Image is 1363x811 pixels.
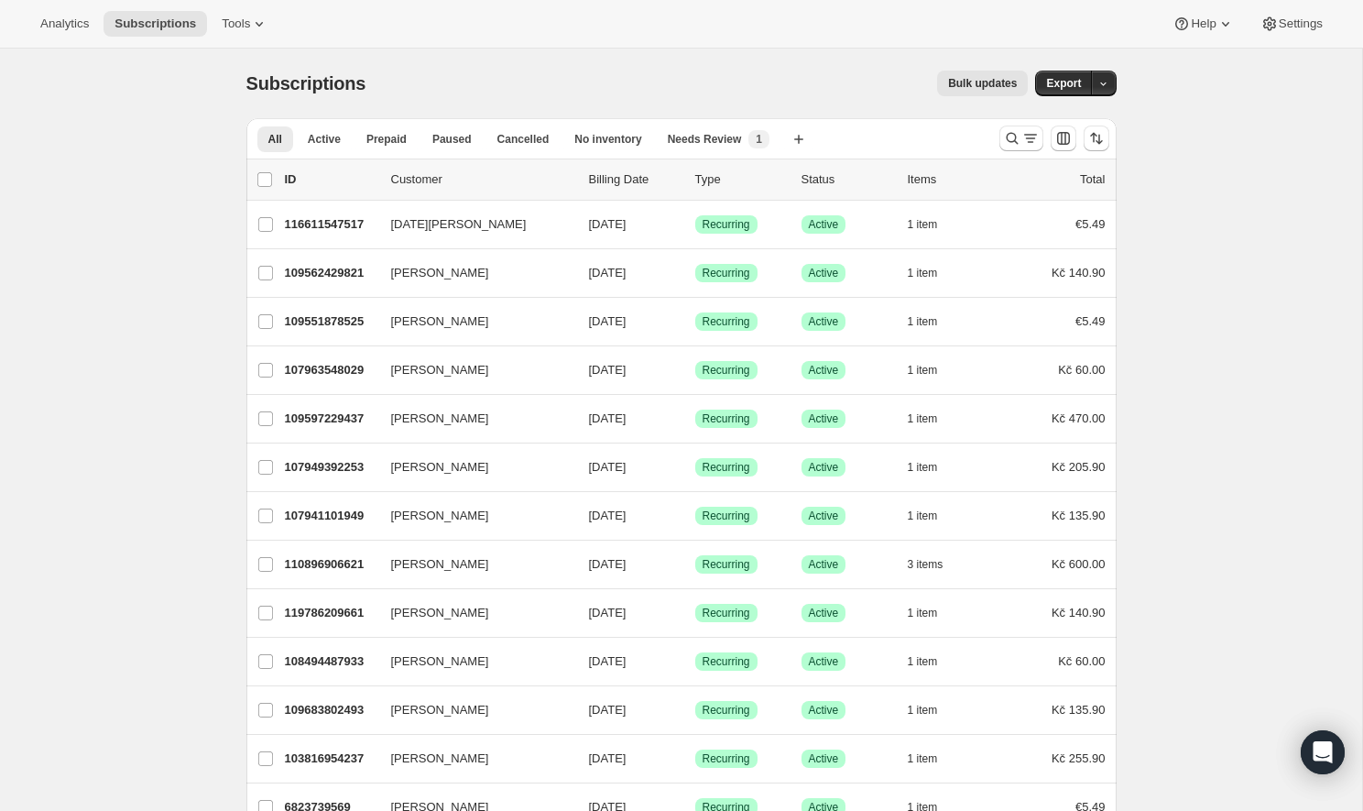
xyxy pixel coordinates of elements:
p: 109551878525 [285,312,376,331]
span: [PERSON_NAME] [391,312,489,331]
span: [DATE] [589,460,627,474]
span: Kč 140.90 [1052,266,1106,279]
button: [PERSON_NAME] [380,501,563,531]
span: 1 item [908,217,938,232]
button: [PERSON_NAME] [380,356,563,385]
div: Open Intercom Messenger [1301,730,1345,774]
span: 1 item [908,460,938,475]
span: Recurring [703,460,750,475]
span: Recurring [703,363,750,378]
span: Active [809,654,839,669]
span: Active [809,606,839,620]
span: 1 item [908,606,938,620]
span: Kč 60.00 [1058,654,1105,668]
span: Recurring [703,751,750,766]
span: Bulk updates [948,76,1017,91]
p: 109597229437 [285,410,376,428]
span: [PERSON_NAME] [391,604,489,622]
p: 107941101949 [285,507,376,525]
span: Recurring [703,654,750,669]
div: 109597229437[PERSON_NAME][DATE]SuccessRecurringSuccessActive1 itemKč 470.00 [285,406,1106,432]
span: Kč 60.00 [1058,363,1105,377]
span: [DATE] [589,557,627,571]
button: 1 item [908,455,958,480]
span: All [268,132,282,147]
span: Active [809,266,839,280]
span: Subscriptions [114,16,196,31]
span: [PERSON_NAME] [391,750,489,768]
p: 116611547517 [285,215,376,234]
span: 1 [756,132,762,147]
div: 107949392253[PERSON_NAME][DATE]SuccessRecurringSuccessActive1 itemKč 205.90 [285,455,1106,480]
p: Total [1080,170,1105,189]
span: 1 item [908,411,938,426]
span: Needs Review [668,132,742,147]
span: [PERSON_NAME] [391,555,489,574]
span: Help [1191,16,1216,31]
button: 1 item [908,697,958,723]
span: [DATE] [589,314,627,328]
span: [PERSON_NAME] [391,264,489,282]
button: 1 item [908,357,958,383]
div: 109562429821[PERSON_NAME][DATE]SuccessRecurringSuccessActive1 itemKč 140.90 [285,260,1106,286]
button: Help [1161,11,1245,37]
div: Items [908,170,999,189]
p: 107963548029 [285,361,376,379]
span: [PERSON_NAME] [391,652,489,671]
span: No inventory [574,132,641,147]
p: Billing Date [589,170,681,189]
p: 119786209661 [285,604,376,622]
span: Active [809,363,839,378]
div: Type [695,170,787,189]
span: [DATE] [589,751,627,765]
span: [DATE] [589,703,627,717]
p: Customer [391,170,574,189]
span: 1 item [908,363,938,378]
button: [PERSON_NAME] [380,453,563,482]
button: Subscriptions [104,11,207,37]
span: Kč 135.90 [1052,509,1106,522]
button: 1 item [908,406,958,432]
span: 1 item [908,654,938,669]
div: 116611547517[DATE][PERSON_NAME][DATE]SuccessRecurringSuccessActive1 item€5.49 [285,212,1106,237]
span: Kč 135.90 [1052,703,1106,717]
span: Paused [432,132,472,147]
p: Status [801,170,893,189]
span: [DATE][PERSON_NAME] [391,215,527,234]
span: [DATE] [589,606,627,619]
span: Kč 600.00 [1052,557,1106,571]
button: Sort the results [1084,126,1109,151]
button: 1 item [908,260,958,286]
div: 109551878525[PERSON_NAME][DATE]SuccessRecurringSuccessActive1 item€5.49 [285,309,1106,334]
button: [PERSON_NAME] [380,598,563,628]
p: 109562429821 [285,264,376,282]
button: 1 item [908,600,958,626]
p: 109683802493 [285,701,376,719]
span: Active [809,411,839,426]
span: 1 item [908,266,938,280]
span: Subscriptions [246,73,366,93]
p: 107949392253 [285,458,376,477]
span: Cancelled [497,132,550,147]
span: [PERSON_NAME] [391,458,489,477]
span: Recurring [703,217,750,232]
span: Kč 255.90 [1052,751,1106,765]
div: IDCustomerBilling DateTypeStatusItemsTotal [285,170,1106,189]
button: 1 item [908,649,958,674]
button: Bulk updates [937,71,1028,96]
p: ID [285,170,376,189]
button: 1 item [908,503,958,529]
button: [PERSON_NAME] [380,647,563,676]
button: Analytics [29,11,100,37]
div: 110896906621[PERSON_NAME][DATE]SuccessRecurringSuccessActive3 itemsKč 600.00 [285,552,1106,577]
span: Settings [1279,16,1323,31]
span: [PERSON_NAME] [391,410,489,428]
span: Active [809,509,839,523]
button: 1 item [908,309,958,334]
p: 110896906621 [285,555,376,574]
span: [DATE] [589,363,627,377]
button: Settings [1249,11,1334,37]
span: Kč 140.90 [1052,606,1106,619]
span: Active [809,460,839,475]
span: Tools [222,16,250,31]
